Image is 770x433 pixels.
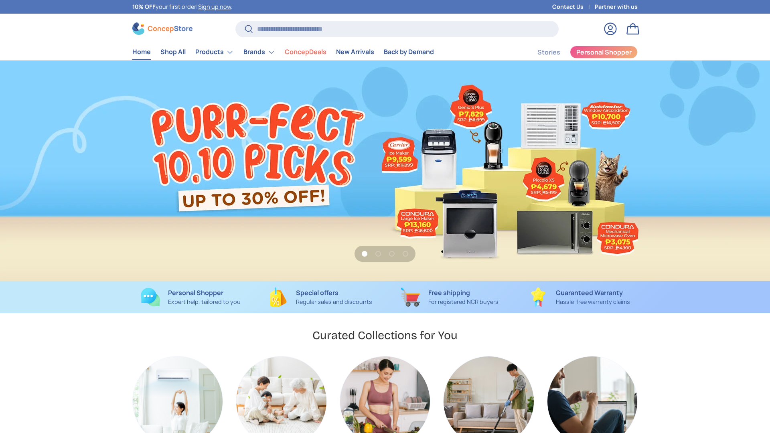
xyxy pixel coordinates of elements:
[428,297,498,306] p: For registered NCR buyers
[384,44,434,60] a: Back by Demand
[556,288,623,297] strong: Guaranteed Warranty
[312,328,458,343] h2: Curated Collections for You
[132,287,249,307] a: Personal Shopper Expert help, tailored to you
[296,297,372,306] p: Regular sales and discounts
[336,44,374,60] a: New Arrivals
[132,2,233,11] p: your first order! .
[195,44,234,60] a: Products
[239,44,280,60] summary: Brands
[556,297,630,306] p: Hassle-free warranty claims
[521,287,638,307] a: Guaranteed Warranty Hassle-free warranty claims
[243,44,275,60] a: Brands
[537,45,560,60] a: Stories
[190,44,239,60] summary: Products
[552,2,595,11] a: Contact Us
[160,44,186,60] a: Shop All
[132,3,156,10] strong: 10% OFF
[132,22,192,35] img: ConcepStore
[595,2,638,11] a: Partner with us
[168,288,223,297] strong: Personal Shopper
[198,3,231,10] a: Sign up now
[518,44,638,60] nav: Secondary
[576,49,632,55] span: Personal Shopper
[296,288,338,297] strong: Special offers
[168,297,241,306] p: Expert help, tailored to you
[428,288,470,297] strong: Free shipping
[285,44,326,60] a: ConcepDeals
[570,46,638,59] a: Personal Shopper
[132,44,434,60] nav: Primary
[262,287,379,307] a: Special offers Regular sales and discounts
[391,287,508,307] a: Free shipping For registered NCR buyers
[132,44,151,60] a: Home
